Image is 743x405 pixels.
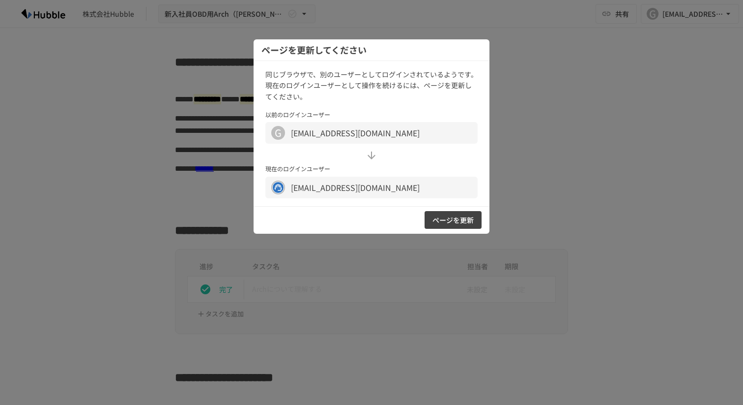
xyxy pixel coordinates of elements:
div: [EMAIL_ADDRESS][DOMAIN_NAME] [291,182,463,193]
div: [EMAIL_ADDRESS][DOMAIN_NAME] [291,127,463,139]
div: G [271,126,285,140]
p: 現在のログインユーザー [265,164,478,173]
p: 以前のログインユーザー [265,110,478,119]
button: ページを更新 [425,211,482,229]
p: 同じブラウザで、別のユーザーとしてログインされているようです。 現在のログインユーザーとして操作を続けるには、ページを更新してください。 [265,69,478,102]
div: ページを更新してください [254,39,489,61]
